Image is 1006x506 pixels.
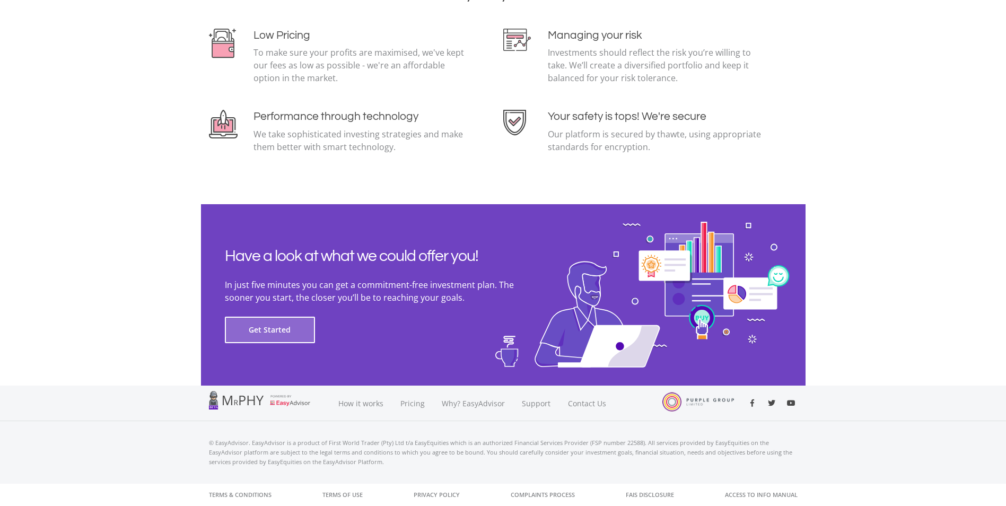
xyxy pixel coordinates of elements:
[253,110,469,123] h4: Performance through technology
[513,386,559,421] a: Support
[225,278,543,304] p: In just five minutes you can get a commitment-free investment plan. The sooner you start, the clo...
[209,438,798,467] p: © EasyAdvisor. EasyAdvisor is a product of First World Trader (Pty) Ltd t/a EasyEquities which is...
[511,484,575,506] a: Complaints Process
[330,386,392,421] a: How it works
[253,29,469,42] h4: Low Pricing
[225,317,315,343] button: Get Started
[433,386,513,421] a: Why? EasyAdvisor
[209,484,272,506] a: Terms & Conditions
[548,46,764,84] p: Investments should reflect the risk you’re willing to take. We’ll create a diversified portfolio ...
[253,128,469,153] p: We take sophisticated investing strategies and make them better with smart technology.
[626,484,674,506] a: FAIS Disclosure
[253,46,469,84] p: To make sure your profits are maximised, we've kept our fees as low as possible - we're an afford...
[414,484,460,506] a: Privacy Policy
[548,128,764,153] p: Our platform is secured by thawte, using appropriate standards for encryption.
[392,386,433,421] a: Pricing
[548,29,764,42] h4: Managing your risk
[559,386,616,421] a: Contact Us
[725,484,798,506] a: Access to Info Manual
[548,110,764,123] h4: Your safety is tops! We're secure
[322,484,363,506] a: Terms of Use
[225,247,543,266] h2: Have a look at what we could offer you!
